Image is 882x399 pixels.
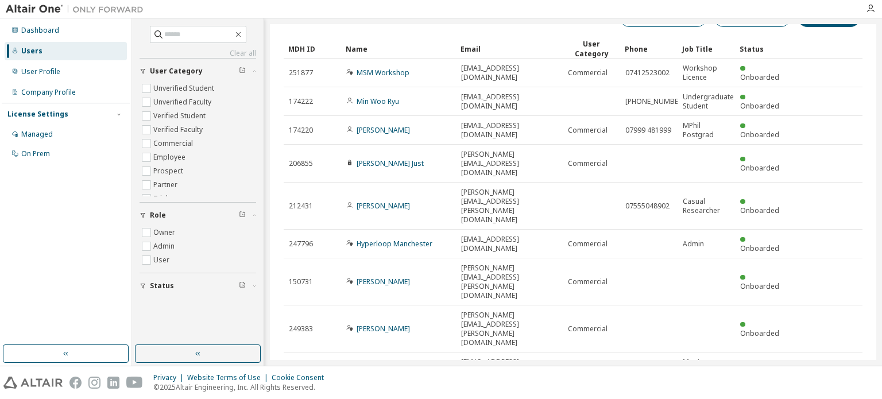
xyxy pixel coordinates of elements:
[289,277,313,286] span: 150731
[21,88,76,97] div: Company Profile
[740,163,779,173] span: Onboarded
[272,373,331,382] div: Cookie Consent
[21,67,60,76] div: User Profile
[289,97,313,106] span: 174222
[140,203,256,228] button: Role
[683,92,734,111] span: Undergraduate Student
[740,130,779,140] span: Onboarded
[568,68,608,78] span: Commercial
[153,150,188,164] label: Employee
[357,96,399,106] a: Min Woo Ryu
[7,110,68,119] div: License Settings
[153,137,195,150] label: Commercial
[289,68,313,78] span: 251877
[107,377,119,389] img: linkedin.svg
[461,92,558,111] span: [EMAIL_ADDRESS][DOMAIN_NAME]
[461,150,558,177] span: [PERSON_NAME][EMAIL_ADDRESS][DOMAIN_NAME]
[357,125,410,135] a: [PERSON_NAME]
[289,239,313,249] span: 247796
[568,126,608,135] span: Commercial
[150,281,174,290] span: Status
[150,211,166,220] span: Role
[153,382,331,392] p: © 2025 Altair Engineering, Inc. All Rights Reserved.
[568,159,608,168] span: Commercial
[153,164,185,178] label: Prospect
[346,40,451,58] div: Name
[461,235,558,253] span: [EMAIL_ADDRESS][DOMAIN_NAME]
[683,239,704,249] span: Admin
[740,101,779,111] span: Onboarded
[740,40,788,58] div: Status
[683,358,730,376] span: MagLev Engineer
[288,40,336,58] div: MDH ID
[289,324,313,334] span: 249383
[682,40,730,58] div: Job Title
[568,277,608,286] span: Commercial
[21,26,59,35] div: Dashboard
[153,178,180,192] label: Partner
[461,188,558,224] span: [PERSON_NAME][EMAIL_ADDRESS][PERSON_NAME][DOMAIN_NAME]
[625,97,684,106] span: [PHONE_NUMBER]
[153,373,187,382] div: Privacy
[683,64,730,82] span: Workshop Licence
[239,67,246,76] span: Clear filter
[239,281,246,290] span: Clear filter
[21,47,42,56] div: Users
[187,373,272,382] div: Website Terms of Use
[239,211,246,220] span: Clear filter
[461,64,558,82] span: [EMAIL_ADDRESS][DOMAIN_NAME]
[88,377,100,389] img: instagram.svg
[153,253,172,267] label: User
[567,39,616,59] div: User Category
[3,377,63,389] img: altair_logo.svg
[625,202,670,211] span: 07555048902
[140,273,256,299] button: Status
[357,239,432,249] a: Hyperloop Manchester
[21,149,50,158] div: On Prem
[289,126,313,135] span: 174220
[126,377,143,389] img: youtube.svg
[153,123,205,137] label: Verified Faculty
[461,358,558,376] span: [EMAIL_ADDRESS][DOMAIN_NAME]
[153,95,214,109] label: Unverified Faculty
[69,377,82,389] img: facebook.svg
[153,226,177,239] label: Owner
[740,243,779,253] span: Onboarded
[461,264,558,300] span: [PERSON_NAME][EMAIL_ADDRESS][PERSON_NAME][DOMAIN_NAME]
[740,72,779,82] span: Onboarded
[740,206,779,215] span: Onboarded
[568,239,608,249] span: Commercial
[357,201,410,211] a: [PERSON_NAME]
[289,202,313,211] span: 212431
[740,281,779,291] span: Onboarded
[6,3,149,15] img: Altair One
[625,40,673,58] div: Phone
[625,126,671,135] span: 07999 481999
[357,324,410,334] a: [PERSON_NAME]
[153,192,170,206] label: Trial
[461,311,558,347] span: [PERSON_NAME][EMAIL_ADDRESS][PERSON_NAME][DOMAIN_NAME]
[683,197,730,215] span: Casual Researcher
[140,49,256,58] a: Clear all
[461,40,558,58] div: Email
[150,67,203,76] span: User Category
[461,121,558,140] span: [EMAIL_ADDRESS][DOMAIN_NAME]
[21,130,53,139] div: Managed
[625,68,670,78] span: 07412523002
[153,109,208,123] label: Verified Student
[153,82,216,95] label: Unverified Student
[289,159,313,168] span: 206855
[357,68,409,78] a: MSM Workshop
[140,59,256,84] button: User Category
[357,277,410,286] a: [PERSON_NAME]
[153,239,177,253] label: Admin
[568,324,608,334] span: Commercial
[357,158,424,168] a: [PERSON_NAME] Just
[740,328,779,338] span: Onboarded
[683,121,730,140] span: MPhil Postgrad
